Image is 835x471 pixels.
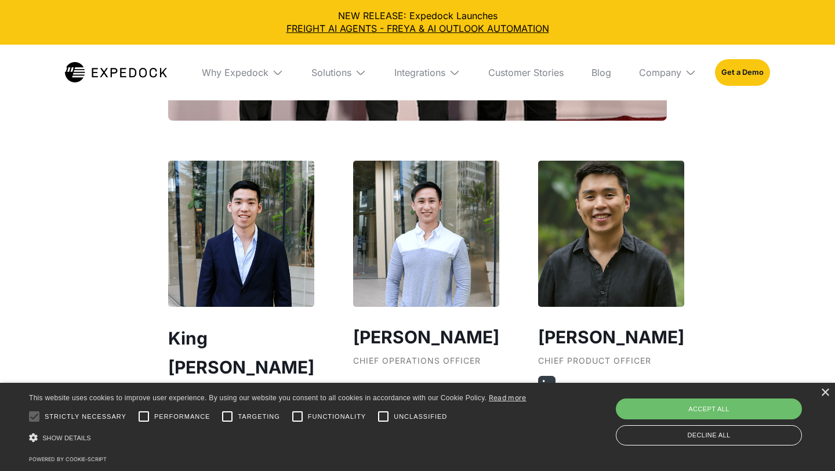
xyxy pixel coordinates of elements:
h3: [PERSON_NAME] [538,324,684,350]
div: Close [821,389,829,397]
div: Why Expedock [193,45,293,100]
div: Solutions [302,45,376,100]
div: Company [639,67,681,78]
a: Powered by cookie-script [29,456,107,462]
div: Decline all [616,425,802,445]
div: Show details [29,430,527,446]
a: Blog [582,45,620,100]
span: Performance [154,412,210,422]
span: Unclassified [394,412,447,422]
div: NEW RELEASE: Expedock Launches [9,9,826,35]
span: This website uses cookies to improve user experience. By using our website you consent to all coo... [29,394,487,402]
img: Jig Young, co-founder and chief product officer at Expedock.com [538,161,684,307]
img: COO Jeff Tan [353,161,499,307]
a: FREIGHT AI AGENTS - FREYA & AI OUTLOOK AUTOMATION [9,22,826,35]
span: Strictly necessary [45,412,126,422]
span: Show details [42,434,91,441]
img: CEO King Alandy Dy [168,161,314,307]
div: Company [630,45,706,100]
h3: [PERSON_NAME] [353,324,499,350]
div: Accept all [616,398,802,419]
div: Solutions [311,67,351,78]
a: Customer Stories [479,45,573,100]
span: Functionality [308,412,366,422]
div: Chief Operations Officer [353,356,499,376]
a: Get a Demo [715,59,770,86]
a: Read more [489,393,527,402]
h2: King [PERSON_NAME] [168,324,314,382]
div: Integrations [385,45,470,100]
span: Targeting [238,412,279,422]
div: Integrations [394,67,445,78]
iframe: Chat Widget [777,415,835,471]
div: Chief Product Officer [538,356,684,376]
div: Why Expedock [202,67,268,78]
